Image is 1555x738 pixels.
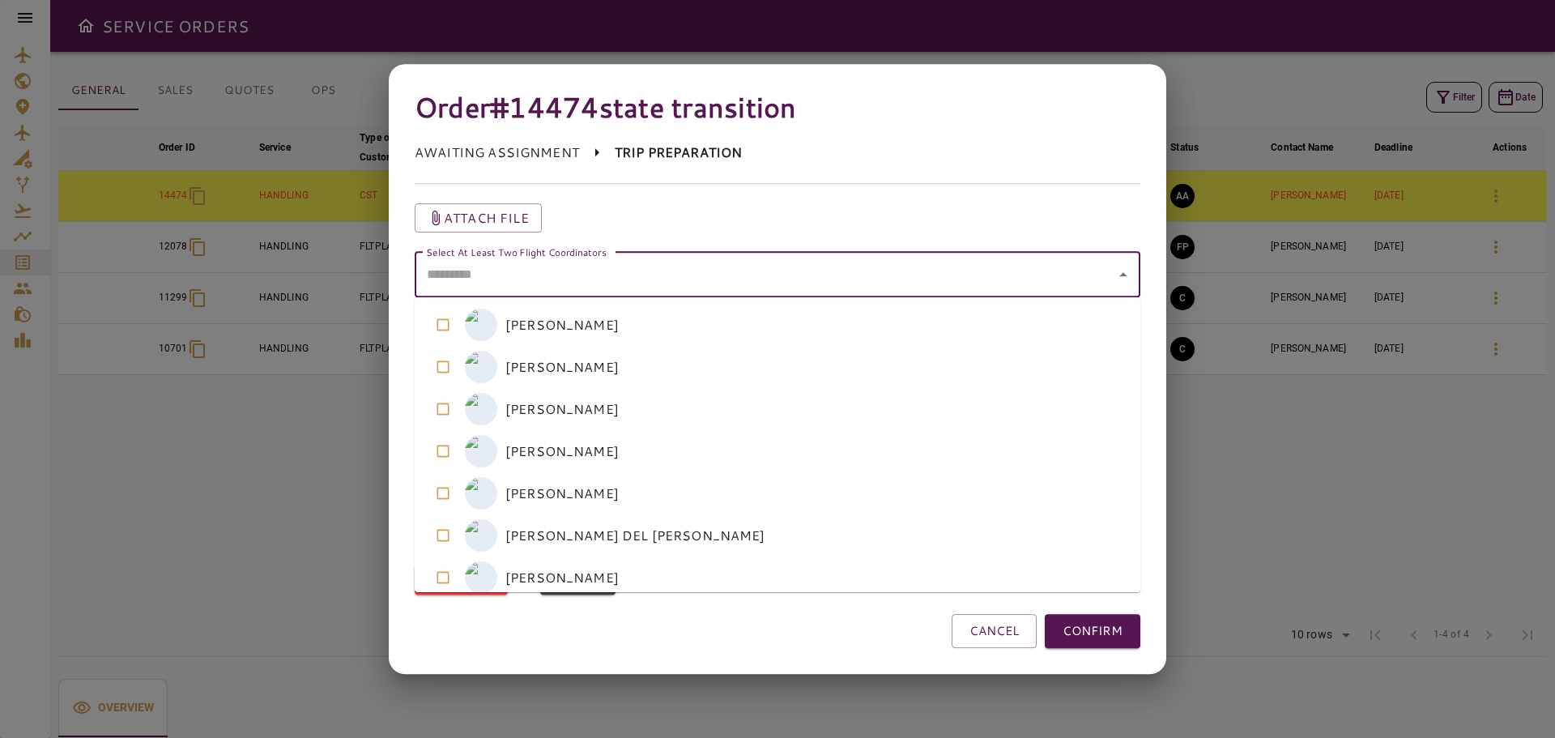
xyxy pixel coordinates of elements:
[415,388,1140,430] li: [PERSON_NAME]
[952,614,1037,648] button: CANCEL
[415,143,579,163] p: AWAITING ASSIGNMENT
[426,245,607,258] label: Select At Least Two Flight Coordinators
[465,351,497,383] img: MICHELLE RAMOS
[465,309,497,341] img: GERARDO ARGUIJO
[1112,263,1135,286] button: Close
[415,472,1140,514] li: [PERSON_NAME]
[465,435,497,467] img: ALFREDO CABRERA
[465,393,497,425] img: MARISELA GONZALEZ
[1045,614,1140,648] button: CONFIRM
[415,203,542,232] button: Attach file
[415,514,1140,557] li: [PERSON_NAME] DEL [PERSON_NAME]
[465,477,497,510] img: LAURA ALONSO
[465,519,497,552] img: ADRIANA DEL POZO
[444,208,529,228] p: Attach file
[415,304,1140,346] li: [PERSON_NAME]
[415,346,1140,388] li: [PERSON_NAME]
[415,90,1140,124] h4: Order #14474 state transition
[415,430,1140,472] li: [PERSON_NAME]
[415,557,1140,599] li: [PERSON_NAME]
[615,143,742,163] p: TRIP PREPARATION
[465,561,497,594] img: IVONNE LIMA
